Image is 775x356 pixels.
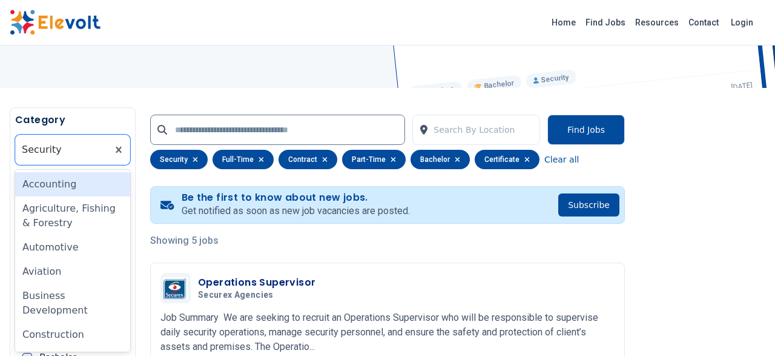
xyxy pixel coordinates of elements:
[213,150,274,169] div: full-time
[475,150,539,169] div: certificate
[411,150,470,169] div: bachelor
[279,150,337,169] div: contract
[150,150,208,169] div: security
[684,13,724,32] a: Contact
[630,13,684,32] a: Resources
[160,311,615,354] p: Job Summary We are seeking to recruit an Operations Supervisor who will be responsible to supervi...
[150,233,625,248] p: Showing 5 jobs
[724,10,760,35] a: Login
[342,150,406,169] div: part-time
[714,298,775,356] iframe: Chat Widget
[15,235,130,260] div: Automotive
[182,204,410,218] p: Get notified as soon as new job vacancies are posted.
[581,13,630,32] a: Find Jobs
[558,193,619,217] button: Subscribe
[547,13,581,32] a: Home
[15,172,130,196] div: Accounting
[10,10,101,35] img: Elevolt
[182,192,410,204] h4: Be the first to know about new jobs.
[544,150,579,169] button: Clear all
[15,284,130,323] div: Business Development
[15,323,130,347] div: Construction
[198,290,274,301] span: Securex Agencies
[198,275,315,290] h3: Operations Supervisor
[547,115,625,145] button: Find Jobs
[15,260,130,284] div: Aviation
[163,277,188,300] img: Securex Agencies
[15,113,130,127] h5: Category
[15,196,130,235] div: Agriculture, Fishing & Forestry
